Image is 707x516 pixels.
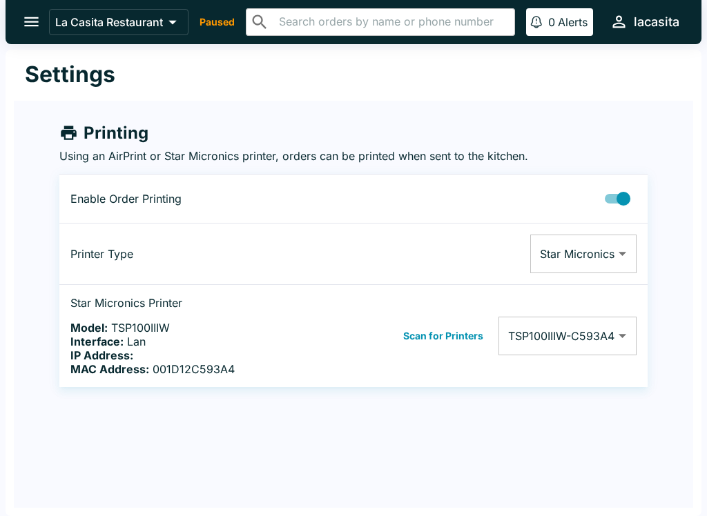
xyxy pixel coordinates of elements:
[70,335,288,348] p: Lan
[70,192,288,206] p: Enable Order Printing
[70,348,133,362] b: IP Address:
[399,326,487,346] button: Scan for Printers
[70,362,288,376] p: 001D12C593A4
[70,335,124,348] b: Interface:
[70,321,288,335] p: TSP100IIIW
[530,235,637,273] div: Star Micronics
[70,321,108,335] b: Model:
[498,317,637,355] div: TSP100IIIW-C593A4
[604,7,685,37] button: lacasita
[548,15,555,29] p: 0
[70,247,288,261] p: Printer Type
[498,317,637,355] div: Available Printers
[49,9,188,35] button: La Casita Restaurant
[558,15,588,29] p: Alerts
[70,296,288,310] p: Star Micronics Printer
[59,149,648,163] p: Using an AirPrint or Star Micronics printer, orders can be printed when sent to the kitchen.
[275,12,509,32] input: Search orders by name or phone number
[634,14,679,30] div: lacasita
[55,15,163,29] p: La Casita Restaurant
[200,15,235,29] p: Paused
[25,61,115,88] h1: Settings
[14,4,49,39] button: open drawer
[84,123,148,143] h4: Printing
[70,362,149,376] b: MAC Address:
